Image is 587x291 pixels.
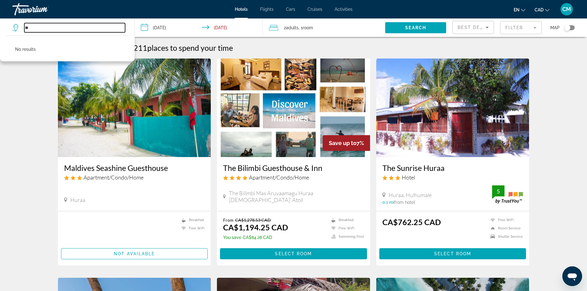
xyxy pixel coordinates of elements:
[323,135,370,151] div: 7%
[379,250,526,257] a: Select Room
[328,226,364,231] li: Free WiFi
[402,174,415,181] span: Hotel
[223,163,364,172] a: The Bilimbi Guesthouse & Inn
[178,226,205,231] li: Free WiFi
[64,174,205,181] div: 3 star Apartment
[147,43,233,52] span: places to spend your time
[303,25,313,30] span: Room
[405,25,426,30] span: Search
[275,251,312,256] span: Select Room
[389,192,432,198] span: Huraa, Hulhumale
[328,234,364,239] li: Swimming Pool
[560,25,575,30] button: Toggle map
[562,6,571,12] span: CM
[223,217,234,223] span: From
[58,59,211,157] img: Hotel image
[492,188,504,195] div: 5
[487,226,523,231] li: Room Service
[562,266,582,286] iframe: Button to launch messaging window
[70,196,85,203] span: Huraa
[335,7,353,12] a: Activities
[500,21,542,34] button: Filter
[458,25,490,30] span: Best Deals
[64,163,205,172] a: Maldives Seashine Guesthouse
[535,7,544,12] span: CAD
[550,23,560,32] span: Map
[286,7,295,12] a: Cars
[260,7,274,12] a: Flights
[328,217,364,223] li: Breakfast
[12,1,74,17] a: Travorium
[492,185,523,204] img: trustyou-badge.svg
[308,7,322,12] a: Cruises
[379,248,526,259] button: Select Room
[223,174,364,181] div: 4 star Apartment
[229,190,364,203] span: The Bilimbi Mas Aruvaamagu Huraa [DEMOGRAPHIC_DATA]' Atoll
[487,234,523,239] li: Shuttle Service
[15,45,36,54] p: No results
[133,43,233,52] h2: 211
[220,248,367,259] button: Select Room
[382,163,523,172] a: The Sunrise Huraa
[514,5,525,14] button: Change language
[135,18,263,37] button: Check-in date: Oct 7, 2025 Check-out date: Oct 13, 2025
[114,251,155,256] span: Not available
[286,25,299,30] span: Adults
[299,23,313,32] span: , 1
[487,217,523,223] li: Free WiFi
[559,3,575,16] button: User Menu
[514,7,520,12] span: en
[434,251,471,256] span: Select Room
[263,18,385,37] button: Travelers: 2 adults, 0 children
[458,24,489,31] mat-select: Sort by
[382,200,394,205] span: 0.1 mi
[382,174,523,181] div: 3 star Hotel
[84,174,144,181] span: Apartment/Condo/Home
[223,223,288,232] ins: CA$1,194.25 CAD
[249,174,309,181] span: Apartment/Condo/Home
[284,23,299,32] span: 2
[178,217,205,223] li: Breakfast
[61,250,208,257] a: Not available
[385,22,446,33] button: Search
[235,217,271,223] del: CA$1,278.53 CAD
[376,59,529,157] img: Hotel image
[217,59,370,157] img: Hotel image
[223,235,241,240] span: You save
[535,5,549,14] button: Change currency
[329,140,357,146] span: Save up to
[223,235,288,240] p: CA$84.28 CAD
[394,200,415,205] span: from hotel
[382,217,441,227] ins: CA$762.25 CAD
[235,7,248,12] a: Hotels
[61,248,208,259] button: Not available
[220,250,367,257] a: Select Room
